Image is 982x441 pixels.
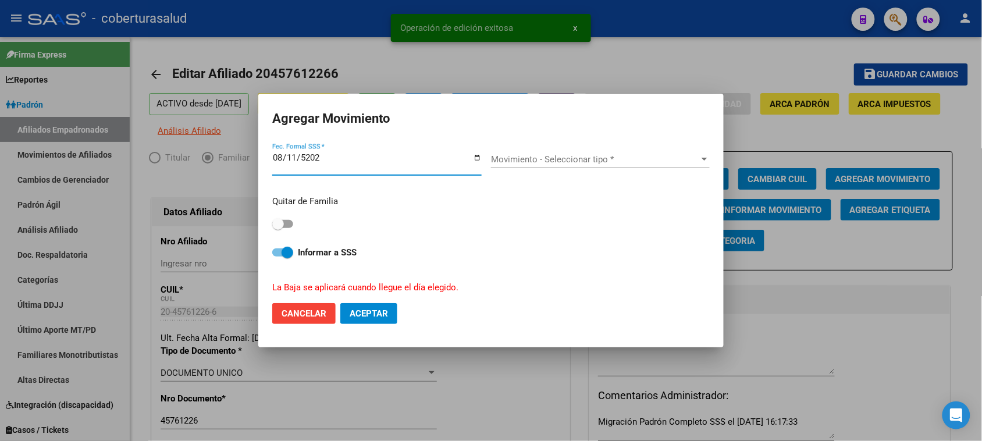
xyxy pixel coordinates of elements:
[340,303,397,324] button: Aceptar
[272,281,696,294] p: La Baja se aplicará cuando llegue el día elegido.
[298,247,357,258] strong: Informar a SSS
[942,401,970,429] div: Open Intercom Messenger
[272,108,710,130] h2: Agregar Movimiento
[350,308,388,319] span: Aceptar
[272,195,710,208] p: Quitar de Familia
[282,308,326,319] span: Cancelar
[272,303,336,324] button: Cancelar
[491,154,699,165] span: Movimiento - Seleccionar tipo *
